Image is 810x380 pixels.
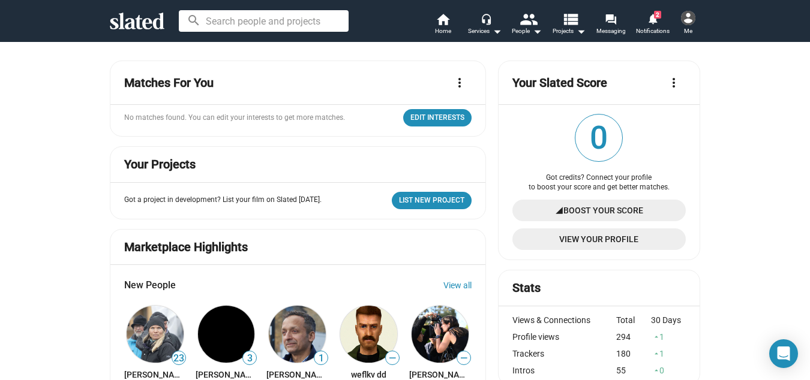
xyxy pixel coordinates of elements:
span: 2 [654,11,661,19]
div: 1 [651,349,686,358]
div: People [512,24,542,38]
button: Projects [548,12,590,38]
div: Services [468,24,502,38]
a: [PERSON_NAME] [266,370,328,379]
mat-card-title: Matches For You [124,75,214,91]
div: 55 [616,366,651,375]
mat-card-title: Marketplace Highlights [124,239,248,255]
p: No matches found. You can edit your interests to get more matches. [124,113,403,123]
span: Edit Interests [410,111,464,124]
div: 0 [651,366,686,375]
div: Got credits? Connect your profile to boost your score and get better matches. [512,173,686,192]
span: 23 [172,352,185,364]
mat-icon: headset_mic [481,13,491,24]
div: Profile views [512,332,617,342]
a: List New Project [392,192,472,209]
a: View Your Profile [512,228,686,250]
button: Me [674,8,703,40]
span: Projects [553,24,586,38]
mat-icon: arrow_drop_down [574,24,588,38]
div: Total [616,315,651,325]
a: [PERSON_NAME] [409,370,471,379]
mat-icon: arrow_drop_down [530,24,544,38]
div: Views & Connections [512,315,617,325]
mat-icon: signal_cellular_4_bar [555,200,563,221]
mat-card-title: Stats [512,280,541,296]
img: Sam Meola [198,306,255,363]
a: View all [443,281,472,290]
div: 180 [616,349,651,358]
div: 1 [651,332,686,342]
a: [PERSON_NAME] [196,370,257,379]
span: Notifications [636,24,670,38]
a: 2Notifications [632,12,674,38]
button: Services [464,12,506,38]
span: New People [124,279,176,291]
mat-icon: arrow_drop_up [652,333,661,341]
a: Home [422,12,464,38]
button: People [506,12,548,38]
img: Harry Haroon [269,306,326,363]
span: 1 [314,352,328,364]
span: 0 [575,114,622,161]
span: Messaging [596,24,626,38]
div: Intros [512,366,617,375]
div: 294 [616,332,651,342]
div: Trackers [512,349,617,358]
div: Open Intercom Messenger [769,339,798,368]
a: [PERSON_NAME] [124,370,186,379]
span: Me [684,24,692,38]
mat-card-title: Your Slated Score [512,75,607,91]
mat-icon: more_vert [452,76,467,90]
p: Got a project in development? List your film on Slated [DATE]. [124,195,322,205]
span: Home [435,24,451,38]
input: Search people and projects [179,10,349,32]
mat-icon: people [520,10,537,28]
mat-icon: home [436,12,450,26]
img: Frances Hutchison [412,306,469,363]
mat-icon: more_vert [667,76,681,90]
a: Click to open project profile page opportunities tab [403,109,472,126]
a: Boost Your Score [512,200,686,221]
img: weflkv dd [340,306,397,363]
span: 3 [243,352,256,364]
mat-icon: arrow_drop_up [652,349,661,358]
mat-icon: arrow_drop_down [490,24,504,38]
div: 30 Days [651,315,686,325]
mat-icon: view_list [562,10,579,28]
span: List New Project [399,194,464,207]
span: — [386,352,399,364]
span: — [457,352,470,364]
mat-icon: notifications [647,13,658,24]
a: weflkv dd [338,370,400,379]
mat-card-title: Your Projects [124,156,196,173]
a: Messaging [590,12,632,38]
img: Lindsay Gossling [127,306,184,363]
mat-icon: arrow_drop_up [652,366,661,375]
span: Boost Your Score [563,200,643,221]
mat-icon: forum [605,13,616,25]
span: View Your Profile [522,228,676,250]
